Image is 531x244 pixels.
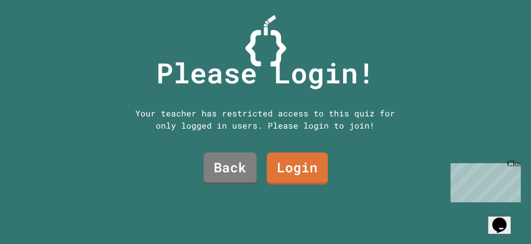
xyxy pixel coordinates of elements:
[4,4,70,65] div: Chat with us now!Close
[245,15,286,67] img: Logo.svg
[125,107,406,132] div: Your teacher has restricted access to this quiz for only logged in users. Please login to join!
[204,152,257,185] a: Back
[446,159,521,202] iframe: chat widget
[488,203,521,234] iframe: chat widget
[156,52,375,94] p: Please Login!
[267,152,328,185] a: Login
